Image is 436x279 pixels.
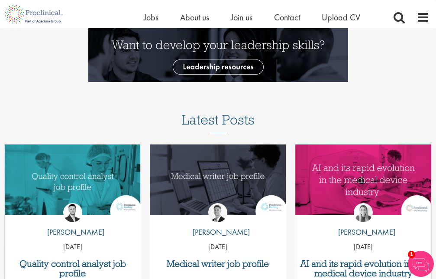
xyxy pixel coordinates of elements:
[180,12,209,23] a: About us
[295,144,431,215] img: AI and Its Impact on the Medical Device Industry | Proclinical
[63,203,82,222] img: Joshua Godden
[332,203,395,242] a: Hannah Burke [PERSON_NAME]
[9,259,136,278] a: Quality control analyst job profile
[150,144,286,215] img: Medical writer job profile
[295,242,431,252] p: [DATE]
[274,12,300,23] a: Contact
[300,259,427,278] a: AI and its rapid evolution in the medical device industry
[354,203,373,222] img: Hannah Burke
[322,12,360,23] a: Upload CV
[150,144,286,221] a: Link to a post
[5,144,141,215] img: quality control analyst job profile
[408,251,434,277] img: Chatbot
[155,259,282,269] a: Medical writer job profile
[5,144,141,221] a: Link to a post
[41,226,104,238] p: [PERSON_NAME]
[186,203,250,242] a: George Watson [PERSON_NAME]
[208,203,227,222] img: George Watson
[182,112,255,133] h3: Latest Posts
[150,242,286,252] p: [DATE]
[88,49,348,58] a: Want to develop your leadership skills? See our Leadership Resources
[41,203,104,242] a: Joshua Godden [PERSON_NAME]
[5,242,141,252] p: [DATE]
[332,226,395,238] p: [PERSON_NAME]
[144,12,158,23] a: Jobs
[408,251,415,258] span: 1
[88,26,348,82] img: Want to develop your leadership skills? See our Leadership Resources
[295,144,431,221] a: Link to a post
[231,12,252,23] a: Join us
[186,226,250,238] p: [PERSON_NAME]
